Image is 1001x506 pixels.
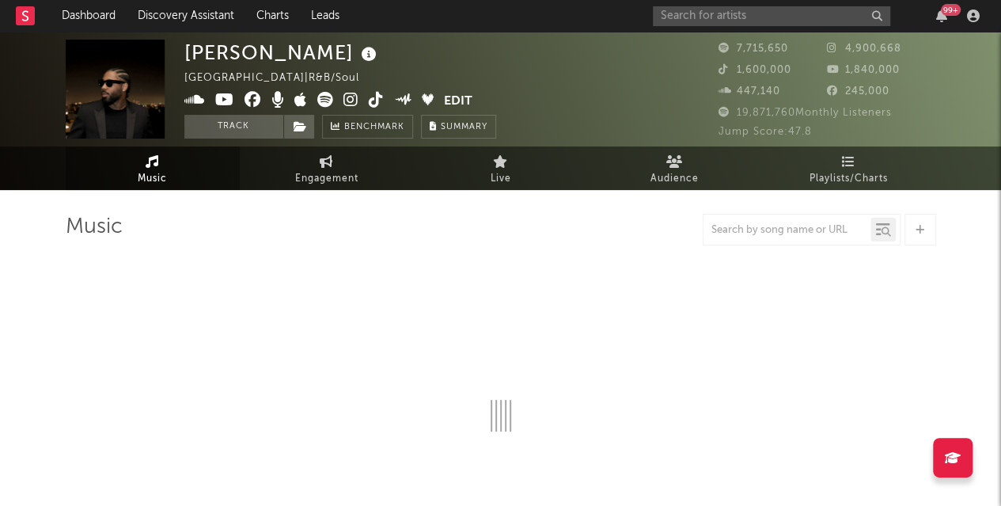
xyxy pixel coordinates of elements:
[810,169,888,188] span: Playlists/Charts
[184,115,283,139] button: Track
[762,146,936,190] a: Playlists/Charts
[240,146,414,190] a: Engagement
[653,6,890,26] input: Search for artists
[703,224,870,237] input: Search by song name or URL
[184,69,377,88] div: [GEOGRAPHIC_DATA] | R&B/Soul
[719,65,791,75] span: 1,600,000
[827,44,901,54] span: 4,900,668
[344,118,404,137] span: Benchmark
[444,92,472,112] button: Edit
[588,146,762,190] a: Audience
[827,65,900,75] span: 1,840,000
[827,86,889,97] span: 245,000
[441,123,487,131] span: Summary
[184,40,381,66] div: [PERSON_NAME]
[650,169,699,188] span: Audience
[719,86,780,97] span: 447,140
[138,169,167,188] span: Music
[421,115,496,139] button: Summary
[491,169,511,188] span: Live
[322,115,413,139] a: Benchmark
[295,169,358,188] span: Engagement
[414,146,588,190] a: Live
[719,44,788,54] span: 7,715,650
[936,10,947,22] button: 99+
[66,146,240,190] a: Music
[941,4,961,16] div: 99 +
[719,127,812,137] span: Jump Score: 47.8
[719,108,892,118] span: 19,871,760 Monthly Listeners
